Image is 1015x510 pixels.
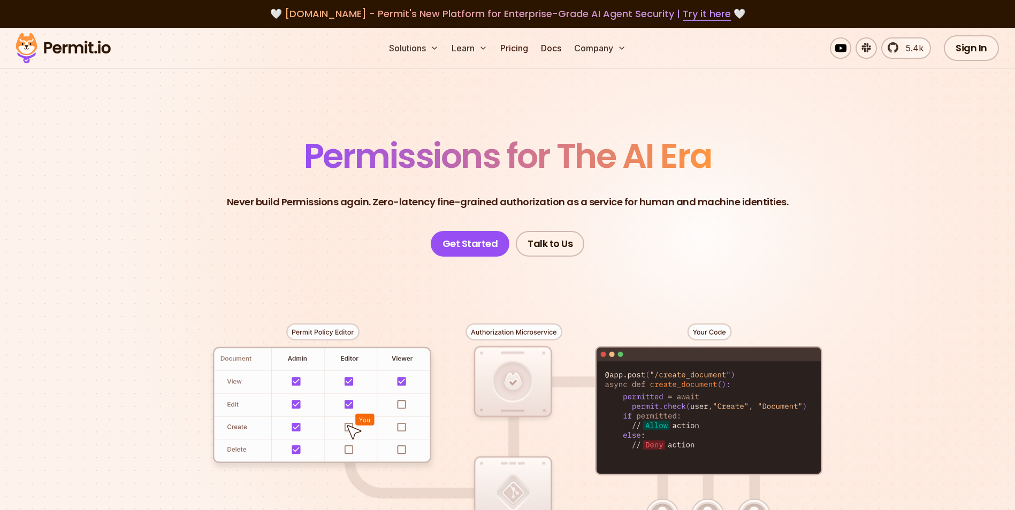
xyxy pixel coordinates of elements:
a: Docs [537,37,566,59]
a: 5.4k [881,37,931,59]
div: 🤍 🤍 [26,6,989,21]
button: Company [570,37,630,59]
img: Permit logo [11,30,116,66]
span: Permissions for The AI Era [304,132,712,180]
button: Learn [447,37,492,59]
a: Try it here [683,7,731,21]
span: 5.4k [899,42,924,55]
button: Solutions [385,37,443,59]
a: Get Started [431,231,510,257]
a: Talk to Us [516,231,584,257]
a: Pricing [496,37,532,59]
a: Sign In [944,35,999,61]
p: Never build Permissions again. Zero-latency fine-grained authorization as a service for human and... [227,195,789,210]
span: [DOMAIN_NAME] - Permit's New Platform for Enterprise-Grade AI Agent Security | [285,7,731,20]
